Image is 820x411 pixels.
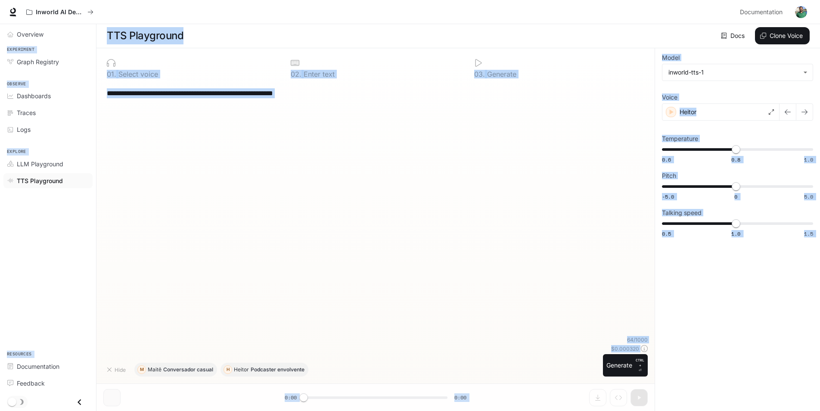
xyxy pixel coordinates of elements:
p: 0 2 . [291,71,301,78]
div: inworld-tts-1 [662,64,813,81]
button: HHeitorPodcaster envolvente [221,363,308,377]
p: Inworld AI Demos [36,9,84,16]
button: All workspaces [22,3,97,21]
a: Documentation [736,3,789,21]
div: H [224,363,232,377]
span: Dashboards [17,91,51,100]
a: Feedback [3,376,93,391]
span: Graph Registry [17,57,59,66]
span: TTS Playground [17,176,63,185]
span: 0 [734,193,737,200]
span: -5.0 [662,193,674,200]
button: MMaitêConversador casual [134,363,217,377]
div: inworld-tts-1 [668,68,799,77]
button: User avatar [792,3,810,21]
a: Overview [3,27,93,42]
a: Docs [719,27,748,44]
span: 1.0 [804,156,813,163]
p: 0 1 . [107,71,116,78]
p: Heitor [680,108,696,116]
p: Pitch [662,173,676,179]
span: 5.0 [804,193,813,200]
p: Podcaster envolvente [251,367,304,372]
span: 0.6 [662,156,671,163]
p: Conversador casual [163,367,213,372]
p: 0 3 . [474,71,485,78]
p: ⏎ [636,358,644,373]
span: Feedback [17,379,45,388]
p: Temperature [662,136,698,142]
a: Dashboards [3,88,93,103]
p: Generate [485,71,516,78]
a: LLM Playground [3,156,93,171]
p: Talking speed [662,210,702,216]
span: LLM Playground [17,159,63,168]
a: TTS Playground [3,173,93,188]
p: Heitor [234,367,249,372]
p: Voice [662,94,677,100]
a: Traces [3,105,93,120]
span: Documentation [17,362,59,371]
h1: TTS Playground [107,27,183,44]
p: Enter text [301,71,335,78]
a: Documentation [3,359,93,374]
button: Close drawer [70,393,89,411]
div: M [138,363,146,377]
span: 0.5 [662,230,671,237]
p: Maitê [148,367,162,372]
button: Hide [103,363,131,377]
a: Logs [3,122,93,137]
button: Clone Voice [755,27,810,44]
span: 1.5 [804,230,813,237]
span: Documentation [740,7,783,18]
p: Select voice [116,71,158,78]
p: Model [662,55,680,61]
span: Logs [17,125,31,134]
span: 1.0 [731,230,740,237]
button: GenerateCTRL +⏎ [603,354,648,377]
span: 0.8 [731,156,740,163]
p: $ 0.000320 [611,345,639,352]
a: Graph Registry [3,54,93,69]
span: Dark mode toggle [8,397,16,406]
span: Traces [17,108,36,117]
span: Overview [17,30,43,39]
p: 64 / 1000 [627,336,648,343]
img: User avatar [795,6,807,18]
p: CTRL + [636,358,644,368]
